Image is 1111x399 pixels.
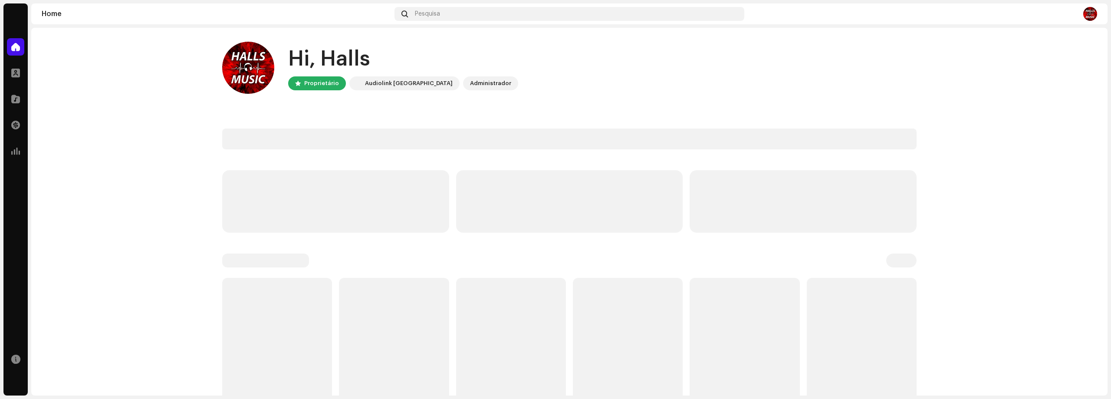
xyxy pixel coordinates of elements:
img: 7d8c42f1-ad64-41e3-a570-3a8caf97c81c [1083,7,1097,21]
img: 7d8c42f1-ad64-41e3-a570-3a8caf97c81c [222,42,274,94]
span: Pesquisa [415,10,440,17]
div: Proprietário [304,78,339,89]
img: 730b9dfe-18b5-4111-b483-f30b0c182d82 [351,78,362,89]
div: Hi, Halls [288,45,518,73]
div: Audiolink [GEOGRAPHIC_DATA] [365,78,453,89]
div: Administrador [470,78,511,89]
div: Home [42,10,391,17]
